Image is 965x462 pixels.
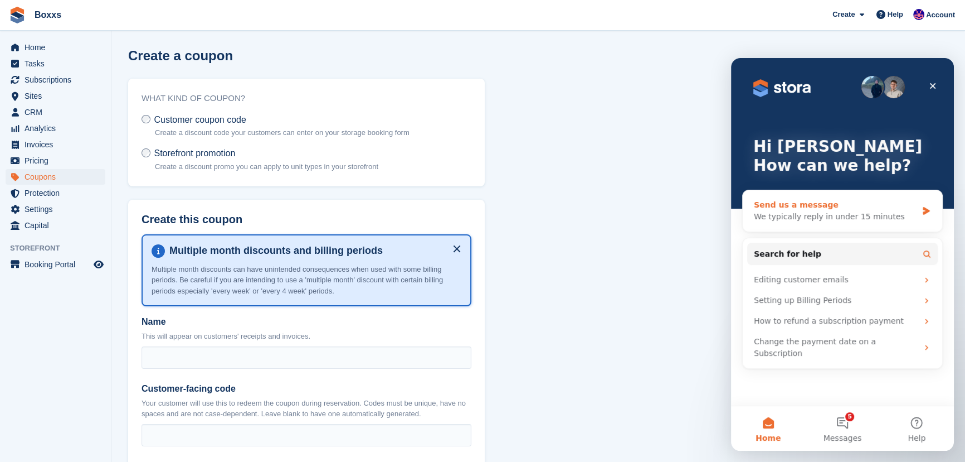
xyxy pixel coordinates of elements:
a: menu [6,72,105,88]
a: menu [6,169,105,185]
a: menu [6,201,105,217]
span: Settings [25,201,91,217]
a: menu [6,121,105,136]
span: Account [926,9,955,21]
h2: Create this coupon [142,213,471,226]
a: menu [6,104,105,120]
a: Boxxs [30,6,66,24]
span: Capital [25,218,91,233]
a: menu [6,185,105,201]
span: Invoices [25,137,91,152]
p: Create a discount promo you can apply to unit types in your storefront [155,161,378,172]
label: Name [142,315,471,329]
span: Storefront promotion [154,148,235,158]
a: menu [6,153,105,169]
span: CRM [25,104,91,120]
span: Coupons [25,169,91,185]
p: Your customer will use this to redeem the coupon during reservation. Codes must be unique, have n... [142,398,471,420]
span: Help [888,9,903,20]
p: This will appear on customers' receipts and invoices. [142,331,471,342]
p: Create a discount code your customers can enter on your storage booking form [155,127,410,138]
span: Home [25,40,91,55]
a: menu [6,56,105,71]
span: Protection [25,185,91,201]
a: menu [6,218,105,233]
input: Storefront promotion Create a discount promo you can apply to unit types in your storefront [142,148,150,157]
span: Create [832,9,855,20]
a: menu [6,40,105,55]
img: stora-icon-8386f47178a22dfd0bd8f6a31ec36ba5ce8667c1dd55bd0f319d3a0aa187defe.svg [9,7,26,23]
p: Multiple month discounts can have unintended consequences when used with some billing periods. Be... [152,264,461,297]
h4: Multiple month discounts and billing periods [165,244,461,257]
span: Storefront [10,243,111,254]
a: menu [6,137,105,152]
input: Customer coupon code Create a discount code your customers can enter on your storage booking form [142,115,150,124]
iframe: Intercom live chat [731,58,954,451]
label: Customer-facing code [142,382,471,396]
a: menu [6,257,105,272]
span: Tasks [25,56,91,71]
span: Booking Portal [25,257,91,272]
span: Sites [25,88,91,104]
span: Pricing [25,153,91,169]
a: menu [6,88,105,104]
span: Subscriptions [25,72,91,88]
a: Preview store [92,258,105,271]
h2: What kind of coupon? [142,92,471,105]
span: Customer coupon code [154,114,246,124]
h1: Create a coupon [128,48,233,63]
img: Jamie Malcolm [913,9,924,20]
span: Analytics [25,121,91,136]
